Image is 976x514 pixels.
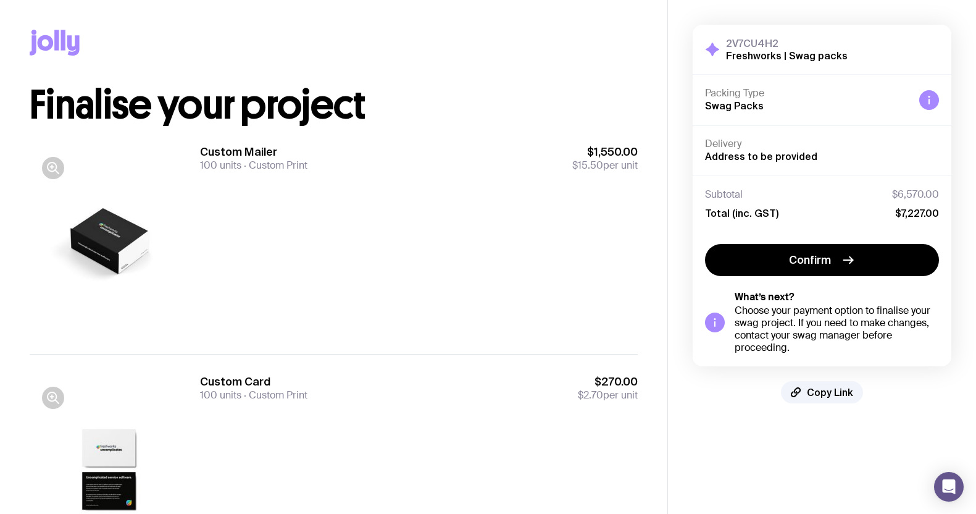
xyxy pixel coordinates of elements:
span: Subtotal [705,188,743,201]
h4: Delivery [705,138,939,150]
span: $15.50 [572,159,603,172]
h5: What’s next? [735,291,939,303]
span: per unit [578,389,638,402]
button: Confirm [705,244,939,276]
span: Address to be provided [705,151,817,162]
span: Copy Link [807,386,853,398]
span: $2.70 [578,389,603,402]
span: $6,570.00 [892,188,939,201]
span: Swag Packs [705,100,764,111]
button: Copy Link [781,381,863,403]
h3: 2V7CU4H2 [726,37,848,49]
span: per unit [572,159,638,172]
h4: Packing Type [705,87,909,99]
h3: Custom Card [200,374,307,389]
h3: Custom Mailer [200,145,307,159]
span: $1,550.00 [572,145,638,159]
div: Choose your payment option to finalise your swag project. If you need to make changes, contact yo... [735,305,939,354]
span: Custom Print [241,389,307,402]
h1: Finalise your project [30,85,638,125]
span: Confirm [789,253,831,268]
span: $7,227.00 [895,207,939,219]
span: $270.00 [578,374,638,389]
div: Open Intercom Messenger [934,472,964,502]
span: 100 units [200,389,241,402]
h2: Freshworks | Swag packs [726,49,848,62]
span: 100 units [200,159,241,172]
span: Total (inc. GST) [705,207,778,219]
span: Custom Print [241,159,307,172]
